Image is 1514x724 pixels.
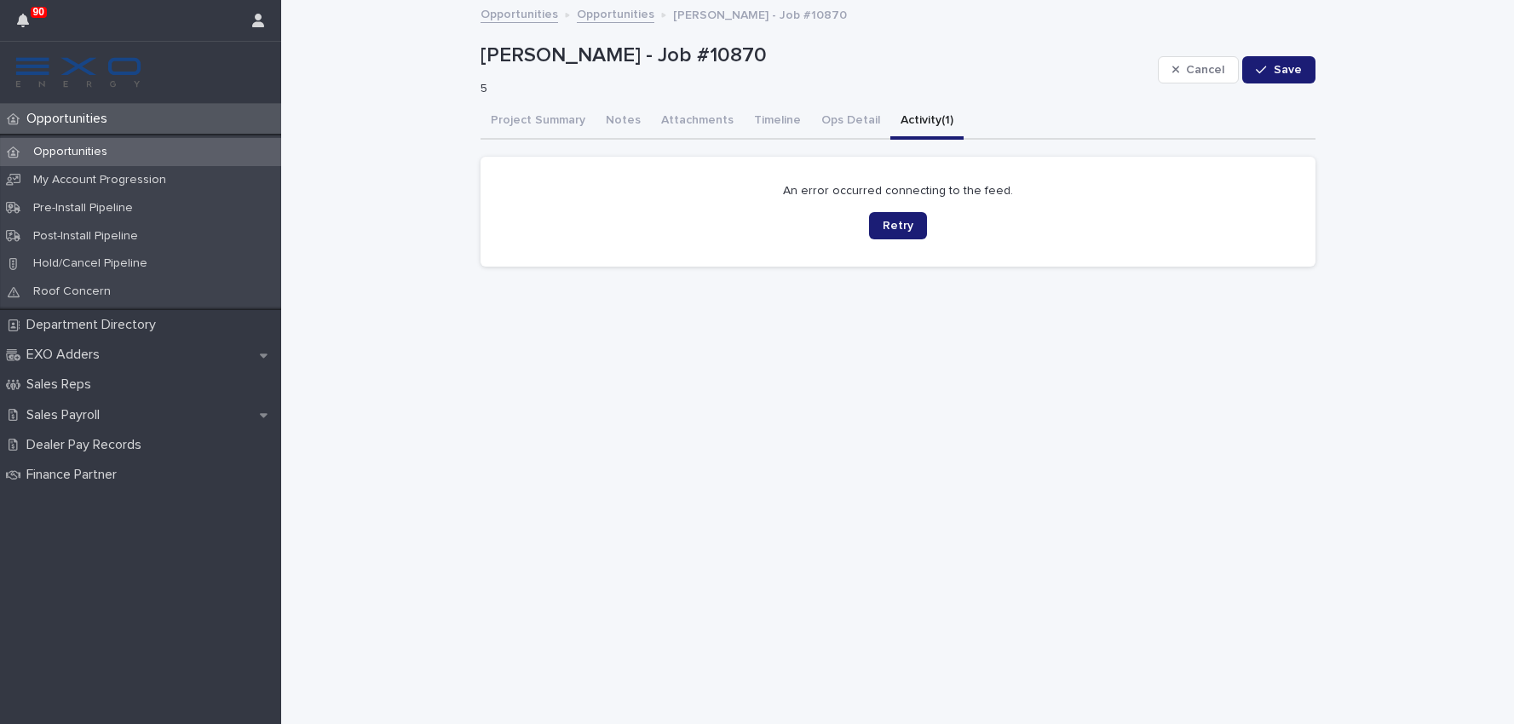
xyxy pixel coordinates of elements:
span: Save [1274,64,1302,76]
img: FKS5r6ZBThi8E5hshIGi [14,55,143,89]
button: Retry [869,212,927,239]
p: Opportunities [20,145,121,159]
p: Dealer Pay Records [20,437,155,453]
button: Cancel [1158,56,1240,83]
p: EXO Adders [20,347,113,363]
p: Finance Partner [20,467,130,483]
p: [PERSON_NAME] - Job #10870 [481,43,1151,68]
button: Timeline [744,104,811,140]
span: Retry [883,220,913,232]
p: Sales Payroll [20,407,113,423]
button: Notes [596,104,651,140]
p: 90 [33,6,44,18]
button: Project Summary [481,104,596,140]
button: Attachments [651,104,744,140]
div: 90 [17,10,39,41]
p: An error occurred connecting to the feed. [783,184,1013,198]
p: Department Directory [20,317,170,333]
a: Opportunities [577,3,654,23]
p: 5 [481,82,1144,96]
p: Roof Concern [20,284,124,299]
p: Post-Install Pipeline [20,229,152,244]
button: Ops Detail [811,104,890,140]
p: My Account Progression [20,173,180,187]
p: Hold/Cancel Pipeline [20,256,161,271]
button: Save [1242,56,1315,83]
a: Opportunities [481,3,558,23]
span: Cancel [1186,64,1224,76]
button: Activity (1) [890,104,964,140]
p: Sales Reps [20,376,105,393]
p: Opportunities [20,111,121,127]
p: [PERSON_NAME] - Job #10870 [673,4,847,23]
p: Pre-Install Pipeline [20,201,147,215]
